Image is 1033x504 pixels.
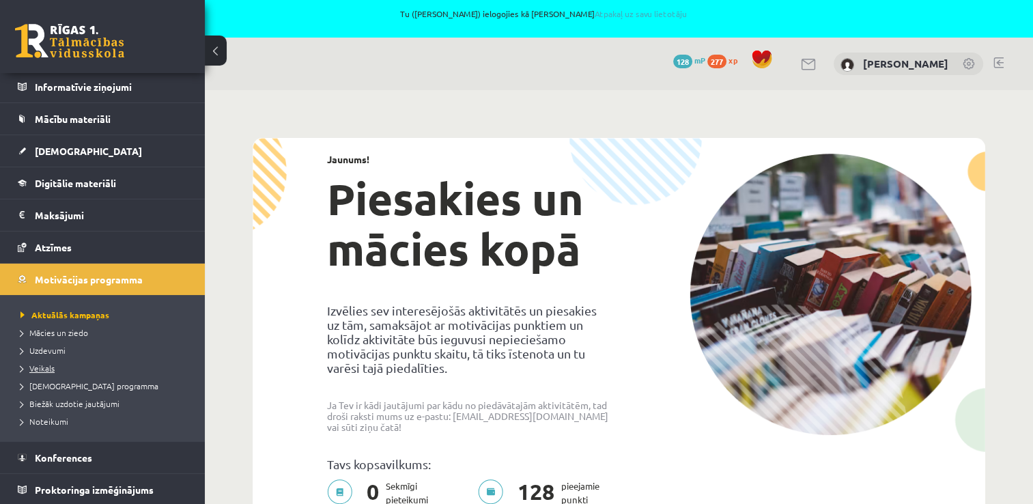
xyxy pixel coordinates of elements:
[20,362,191,374] a: Veikals
[20,415,191,428] a: Noteikumi
[673,55,705,66] a: 128 mP
[20,309,109,320] span: Aktuālās kampaņas
[707,55,726,68] span: 277
[595,8,687,19] a: Atpakaļ uz savu lietotāju
[20,380,191,392] a: [DEMOGRAPHIC_DATA] programma
[20,344,191,356] a: Uzdevumi
[20,345,66,356] span: Uzdevumi
[327,173,609,275] h1: Piesakies un mācies kopā
[157,10,930,18] span: Tu ([PERSON_NAME]) ielogojies kā [PERSON_NAME]
[35,484,154,496] span: Proktoringa izmēģinājums
[35,451,92,464] span: Konferences
[327,457,609,471] p: Tavs kopsavilkums:
[20,380,158,391] span: [DEMOGRAPHIC_DATA] programma
[20,398,119,409] span: Biežāk uzdotie jautājumi
[20,363,55,374] span: Veikals
[18,442,188,473] a: Konferences
[20,327,88,338] span: Mācies un ziedo
[18,232,188,263] a: Atzīmes
[690,154,972,435] img: campaign-image-1c4f3b39ab1f89d1fca25a8facaab35ebc8e40cf20aedba61fd73fb4233361ac.png
[20,326,191,339] a: Mācies un ziedo
[18,103,188,135] a: Mācību materiāli
[35,145,142,157] span: [DEMOGRAPHIC_DATA]
[18,135,188,167] a: [DEMOGRAPHIC_DATA]
[35,113,111,125] span: Mācību materiāli
[18,264,188,295] a: Motivācijas programma
[18,167,188,199] a: Digitālie materiāli
[18,71,188,102] a: Informatīvie ziņojumi
[35,273,143,285] span: Motivācijas programma
[20,416,68,427] span: Noteikumi
[673,55,692,68] span: 128
[694,55,705,66] span: mP
[35,177,116,189] span: Digitālie materiāli
[707,55,744,66] a: 277 xp
[840,58,854,72] img: Elīna Kivriņa
[35,199,188,231] legend: Maksājumi
[728,55,737,66] span: xp
[327,153,369,165] strong: Jaunums!
[18,199,188,231] a: Maksājumi
[327,303,609,375] p: Izvēlies sev interesējošās aktivitātēs un piesakies uz tām, samaksājot ar motivācijas punktiem un...
[863,57,948,70] a: [PERSON_NAME]
[35,71,188,102] legend: Informatīvie ziņojumi
[20,397,191,410] a: Biežāk uzdotie jautājumi
[20,309,191,321] a: Aktuālās kampaņas
[327,400,609,432] p: Ja Tev ir kādi jautājumi par kādu no piedāvātajām aktivitātēm, tad droši raksti mums uz e-pastu: ...
[35,241,72,253] span: Atzīmes
[15,24,124,58] a: Rīgas 1. Tālmācības vidusskola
